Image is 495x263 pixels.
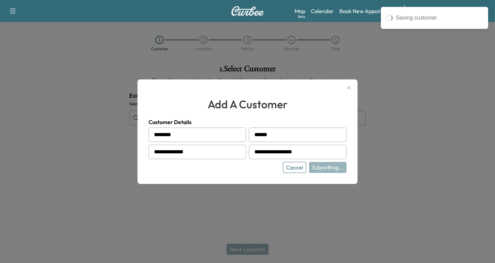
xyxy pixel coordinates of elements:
[283,162,306,173] button: Cancel
[298,14,305,19] div: Beta
[148,96,346,112] h2: add a customer
[148,118,346,126] h4: Customer Details
[231,6,264,16] img: Curbee Logo
[311,7,334,15] a: Calendar
[339,7,397,15] a: Book New Appointment
[295,7,305,15] a: MapBeta
[396,14,483,22] div: Saving customer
